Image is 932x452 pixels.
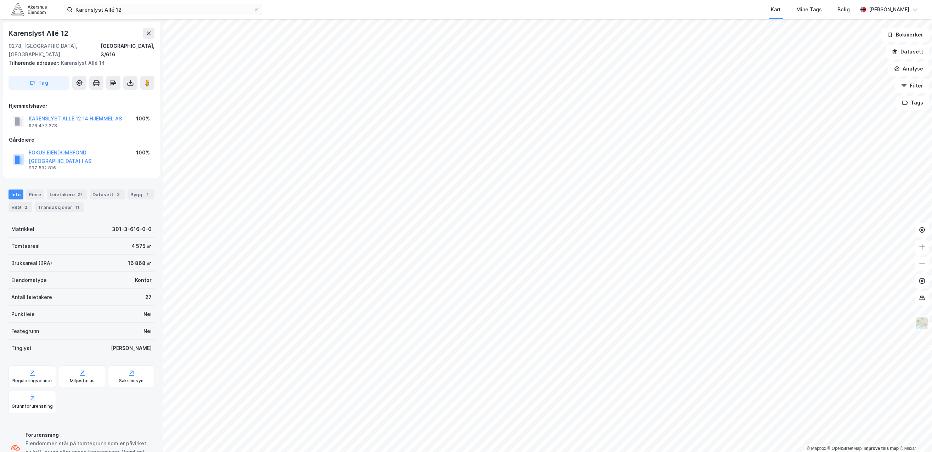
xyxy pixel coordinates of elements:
[29,165,56,171] div: 997 592 816
[11,276,47,284] div: Eiendomstype
[47,190,87,199] div: Leietakere
[897,418,932,452] div: Kontrollprogram for chat
[869,5,909,14] div: [PERSON_NAME]
[74,204,81,211] div: 11
[11,327,39,335] div: Festegrunn
[11,293,52,301] div: Antall leietakere
[9,102,154,110] div: Hjemmelshaver
[807,446,826,451] a: Mapbox
[29,123,57,129] div: 976 477 278
[796,5,822,14] div: Mine Tags
[9,42,101,59] div: 0278, [GEOGRAPHIC_DATA], [GEOGRAPHIC_DATA]
[9,28,69,39] div: Karenslyst Allé 12
[35,202,84,212] div: Transaksjoner
[881,28,929,42] button: Bokmerker
[9,190,23,199] div: Info
[144,191,151,198] div: 1
[11,310,35,318] div: Punktleie
[128,259,152,267] div: 16 868 ㎡
[864,446,899,451] a: Improve this map
[771,5,781,14] div: Kart
[12,378,52,384] div: Reguleringsplaner
[145,293,152,301] div: 27
[9,202,32,212] div: ESG
[135,276,152,284] div: Kontor
[886,45,929,59] button: Datasett
[76,191,84,198] div: 27
[115,191,122,198] div: 3
[143,310,152,318] div: Nei
[837,5,850,14] div: Bolig
[897,418,932,452] iframe: Chat Widget
[136,148,150,157] div: 100%
[73,4,253,15] input: Søk på adresse, matrikkel, gårdeiere, leietakere eller personer
[128,190,154,199] div: Bygg
[9,59,149,67] div: Karenslyst Allé 14
[9,60,61,66] span: Tilhørende adresser:
[90,190,125,199] div: Datasett
[9,76,69,90] button: Tag
[888,62,929,76] button: Analyse
[143,327,152,335] div: Nei
[26,190,44,199] div: Eiere
[111,344,152,352] div: [PERSON_NAME]
[11,225,34,233] div: Matrikkel
[11,344,32,352] div: Tinglyst
[22,204,29,211] div: 2
[895,79,929,93] button: Filter
[119,378,143,384] div: Saksinnsyn
[136,114,150,123] div: 100%
[915,317,929,330] img: Z
[112,225,152,233] div: 301-3-616-0-0
[70,378,95,384] div: Miljøstatus
[9,136,154,144] div: Gårdeiere
[827,446,862,451] a: OpenStreetMap
[131,242,152,250] div: 4 575 ㎡
[101,42,154,59] div: [GEOGRAPHIC_DATA], 3/616
[11,3,47,16] img: akershus-eiendom-logo.9091f326c980b4bce74ccdd9f866810c.svg
[11,242,40,250] div: Tomteareal
[26,431,152,439] div: Forurensning
[12,403,53,409] div: Grunnforurensning
[896,96,929,110] button: Tags
[11,259,52,267] div: Bruksareal (BRA)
